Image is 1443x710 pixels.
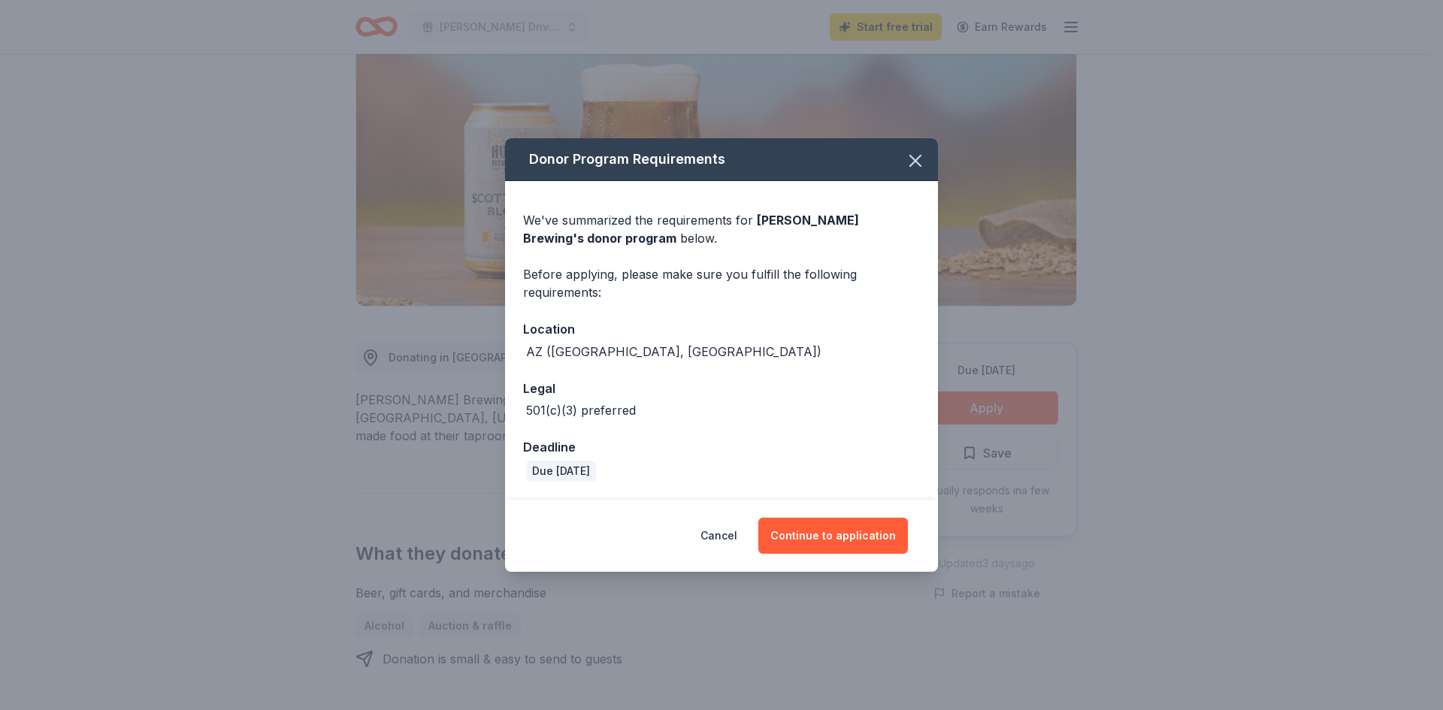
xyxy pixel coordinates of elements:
div: Deadline [523,437,920,457]
div: Legal [523,379,920,398]
div: 501(c)(3) preferred [526,401,636,419]
div: We've summarized the requirements for below. [523,211,920,247]
button: Cancel [700,518,737,554]
div: Due [DATE] [526,461,596,482]
div: AZ ([GEOGRAPHIC_DATA], [GEOGRAPHIC_DATA]) [526,343,821,361]
div: Before applying, please make sure you fulfill the following requirements: [523,265,920,301]
div: Donor Program Requirements [505,138,938,181]
div: Location [523,319,920,339]
button: Continue to application [758,518,908,554]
